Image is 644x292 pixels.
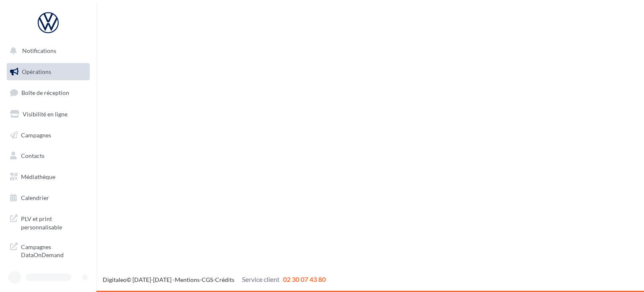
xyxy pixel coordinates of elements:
[5,238,91,263] a: Campagnes DataOnDemand
[242,275,280,283] span: Service client
[283,275,326,283] span: 02 30 07 43 80
[103,276,326,283] span: © [DATE]-[DATE] - - -
[23,110,68,118] span: Visibilité en ligne
[5,126,91,144] a: Campagnes
[5,105,91,123] a: Visibilité en ligne
[5,210,91,234] a: PLV et print personnalisable
[5,189,91,207] a: Calendrier
[175,276,200,283] a: Mentions
[5,147,91,165] a: Contacts
[21,152,44,159] span: Contacts
[22,68,51,75] span: Opérations
[21,173,55,180] span: Médiathèque
[21,89,69,96] span: Boîte de réception
[215,276,234,283] a: Crédits
[5,168,91,186] a: Médiathèque
[21,213,86,231] span: PLV et print personnalisable
[21,194,49,201] span: Calendrier
[21,131,51,138] span: Campagnes
[22,47,56,54] span: Notifications
[21,241,86,259] span: Campagnes DataOnDemand
[5,42,88,60] button: Notifications
[5,84,91,102] a: Boîte de réception
[202,276,213,283] a: CGS
[103,276,127,283] a: Digitaleo
[5,63,91,81] a: Opérations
